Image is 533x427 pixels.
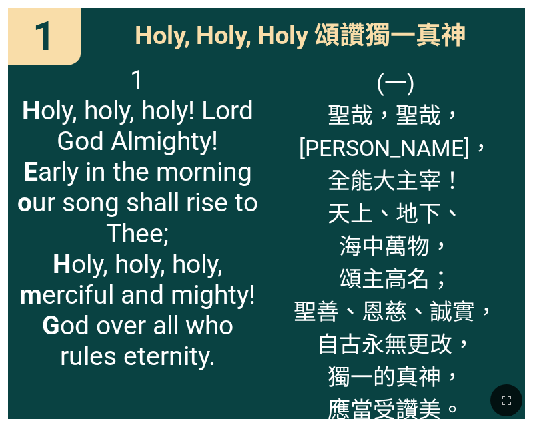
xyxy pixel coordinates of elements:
[19,280,42,310] b: m
[275,65,516,424] span: (一) 聖哉，聖哉，[PERSON_NAME]， 全能大主宰！ 天上、地下、 海中萬物， 頌主高名； 聖善、恩慈、誠實， 自古永無更改， 獨一的真神， 應當受讚美。
[53,249,71,280] b: H
[23,157,38,187] b: E
[17,65,258,372] span: 1 oly, holy, holy! Lord God Almighty! arly in the morning ur song shall rise to Thee; oly, holy, ...
[42,310,60,341] b: G
[33,13,55,60] span: 1
[22,95,41,126] b: H
[17,187,32,218] b: o
[135,15,466,51] span: Holy, Holy, Holy 頌讚獨一真神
